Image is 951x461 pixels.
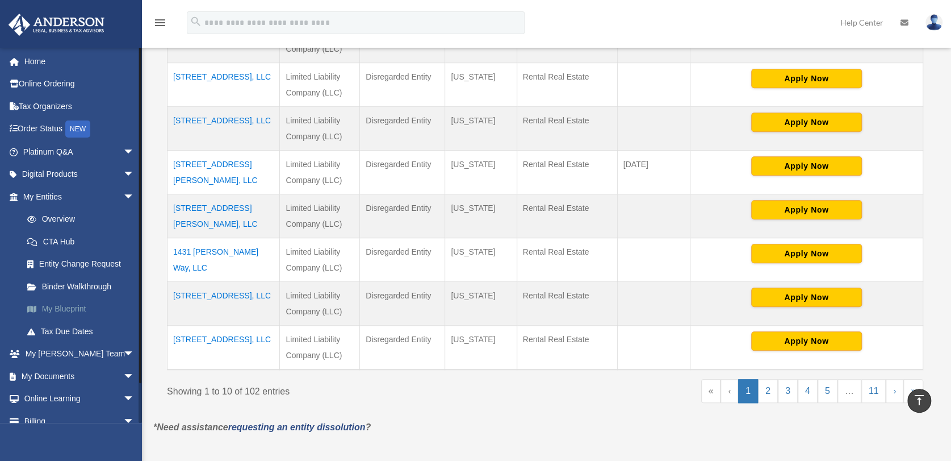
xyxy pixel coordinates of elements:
[167,326,280,370] td: [STREET_ADDRESS], LLC
[8,185,152,208] a: My Entitiesarrow_drop_down
[360,107,445,151] td: Disregarded Entity
[167,151,280,194] td: [STREET_ADDRESS][PERSON_NAME], LLC
[617,151,690,194] td: [DATE]
[123,140,146,164] span: arrow_drop_down
[280,326,360,370] td: Limited Liability Company (LLC)
[8,95,152,118] a: Tax Organizers
[517,194,617,238] td: Rental Real Estate
[907,389,931,413] a: vertical_align_top
[445,326,517,370] td: [US_STATE]
[123,388,146,411] span: arrow_drop_down
[360,194,445,238] td: Disregarded Entity
[123,365,146,388] span: arrow_drop_down
[8,343,152,366] a: My [PERSON_NAME] Teamarrow_drop_down
[8,140,152,163] a: Platinum Q&Aarrow_drop_down
[751,288,862,307] button: Apply Now
[445,107,517,151] td: [US_STATE]
[153,422,371,432] em: *Need assistance ?
[517,63,617,107] td: Rental Real Estate
[167,63,280,107] td: [STREET_ADDRESS], LLC
[8,388,152,410] a: Online Learningarrow_drop_down
[280,282,360,326] td: Limited Liability Company (LLC)
[445,194,517,238] td: [US_STATE]
[123,343,146,366] span: arrow_drop_down
[886,379,903,403] a: Next
[8,118,152,141] a: Order StatusNEW
[190,15,202,28] i: search
[758,379,778,403] a: 2
[798,379,818,403] a: 4
[360,282,445,326] td: Disregarded Entity
[280,238,360,282] td: Limited Liability Company (LLC)
[153,20,167,30] a: menu
[861,379,886,403] a: 11
[751,244,862,263] button: Apply Now
[16,253,152,276] a: Entity Change Request
[123,410,146,433] span: arrow_drop_down
[153,16,167,30] i: menu
[445,238,517,282] td: [US_STATE]
[8,73,152,95] a: Online Ordering
[445,282,517,326] td: [US_STATE]
[167,238,280,282] td: 1431 [PERSON_NAME] Way, LLC
[8,365,152,388] a: My Documentsarrow_drop_down
[738,379,758,403] a: 1
[751,156,862,176] button: Apply Now
[16,275,152,298] a: Binder Walkthrough
[837,379,861,403] a: …
[778,379,798,403] a: 3
[517,282,617,326] td: Rental Real Estate
[280,151,360,194] td: Limited Liability Company (LLC)
[517,326,617,370] td: Rental Real Estate
[123,163,146,186] span: arrow_drop_down
[280,107,360,151] td: Limited Liability Company (LLC)
[720,379,738,403] a: Previous
[818,379,837,403] a: 5
[517,151,617,194] td: Rental Real Estate
[751,113,862,132] button: Apply Now
[360,151,445,194] td: Disregarded Entity
[65,121,90,138] div: NEW
[517,238,617,282] td: Rental Real Estate
[8,50,152,73] a: Home
[8,163,152,186] a: Digital Productsarrow_drop_down
[445,63,517,107] td: [US_STATE]
[517,107,617,151] td: Rental Real Estate
[16,298,152,321] a: My Blueprint
[167,379,537,400] div: Showing 1 to 10 of 102 entries
[903,379,923,403] a: Last
[167,282,280,326] td: [STREET_ADDRESS], LLC
[701,379,721,403] a: First
[167,194,280,238] td: [STREET_ADDRESS][PERSON_NAME], LLC
[16,320,152,343] a: Tax Due Dates
[751,69,862,88] button: Apply Now
[925,14,942,31] img: User Pic
[123,185,146,209] span: arrow_drop_down
[360,238,445,282] td: Disregarded Entity
[16,230,152,253] a: CTA Hub
[360,326,445,370] td: Disregarded Entity
[228,422,366,432] a: requesting an entity dissolution
[5,14,108,36] img: Anderson Advisors Platinum Portal
[8,410,152,433] a: Billingarrow_drop_down
[360,63,445,107] td: Disregarded Entity
[445,151,517,194] td: [US_STATE]
[912,393,926,407] i: vertical_align_top
[751,331,862,351] button: Apply Now
[280,63,360,107] td: Limited Liability Company (LLC)
[280,194,360,238] td: Limited Liability Company (LLC)
[751,200,862,219] button: Apply Now
[16,208,146,231] a: Overview
[167,107,280,151] td: [STREET_ADDRESS], LLC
